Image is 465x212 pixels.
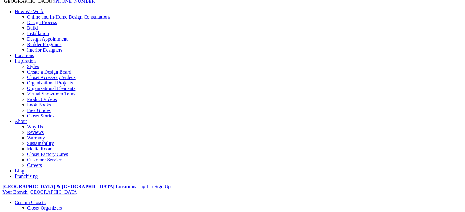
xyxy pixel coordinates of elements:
[27,36,68,41] a: Design Appointment
[27,25,38,31] a: Build
[15,168,24,173] a: Blog
[27,20,57,25] a: Design Process
[27,42,61,47] a: Builder Programs
[27,69,71,74] a: Create a Design Board
[27,113,54,118] a: Closet Stories
[15,119,27,124] a: About
[27,205,62,210] a: Closet Organizers
[15,9,44,14] a: How We Work
[27,152,68,157] a: Closet Factory Cares
[27,108,51,113] a: Free Guides
[27,14,111,20] a: Online and In-Home Design Consultations
[27,31,49,36] a: Installation
[15,174,38,179] a: Franchising
[27,157,62,162] a: Customer Service
[28,189,78,195] span: [GEOGRAPHIC_DATA]
[27,97,57,102] a: Product Videos
[2,189,27,195] span: Your Branch
[27,141,54,146] a: Sustainability
[27,75,76,80] a: Closet Accessory Videos
[15,53,34,58] a: Locations
[27,146,53,151] a: Media Room
[2,184,136,189] a: [GEOGRAPHIC_DATA] & [GEOGRAPHIC_DATA] Locations
[137,184,170,189] a: Log In / Sign Up
[27,47,62,52] a: Interior Designers
[27,91,76,96] a: Virtual Showroom Tours
[27,86,75,91] a: Organizational Elements
[15,200,46,205] a: Custom Closets
[27,135,45,140] a: Warranty
[27,64,39,69] a: Styles
[27,163,42,168] a: Careers
[27,124,43,129] a: Why Us
[27,102,51,107] a: Look Books
[15,58,36,63] a: Inspiration
[27,130,44,135] a: Reviews
[2,189,79,195] a: Your Branch [GEOGRAPHIC_DATA]
[27,80,73,85] a: Organizational Projects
